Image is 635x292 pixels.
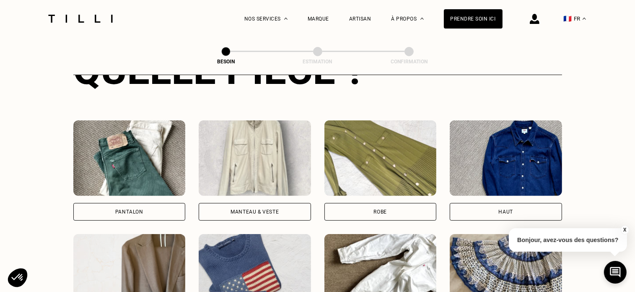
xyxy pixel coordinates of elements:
span: 🇫🇷 [564,15,572,23]
a: Marque [308,16,329,22]
div: Haut [499,209,513,214]
a: Artisan [349,16,371,22]
img: Menu déroulant [284,18,288,20]
div: Confirmation [367,59,451,65]
p: Bonjour, avez-vous des questions? [509,228,627,252]
div: Robe [374,209,387,214]
img: menu déroulant [583,18,586,20]
a: Prendre soin ici [444,9,503,29]
div: Besoin [184,59,268,65]
img: Tilli retouche votre Pantalon [73,120,186,196]
img: Tilli retouche votre Haut [450,120,562,196]
img: Menu déroulant à propos [420,18,424,20]
button: X [620,225,629,235]
img: Tilli retouche votre Robe [324,120,437,196]
img: icône connexion [530,14,539,24]
div: Manteau & Veste [231,209,279,214]
div: Pantalon [115,209,143,214]
img: Logo du service de couturière Tilli [45,15,116,23]
img: Tilli retouche votre Manteau & Veste [199,120,311,196]
div: Estimation [276,59,360,65]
